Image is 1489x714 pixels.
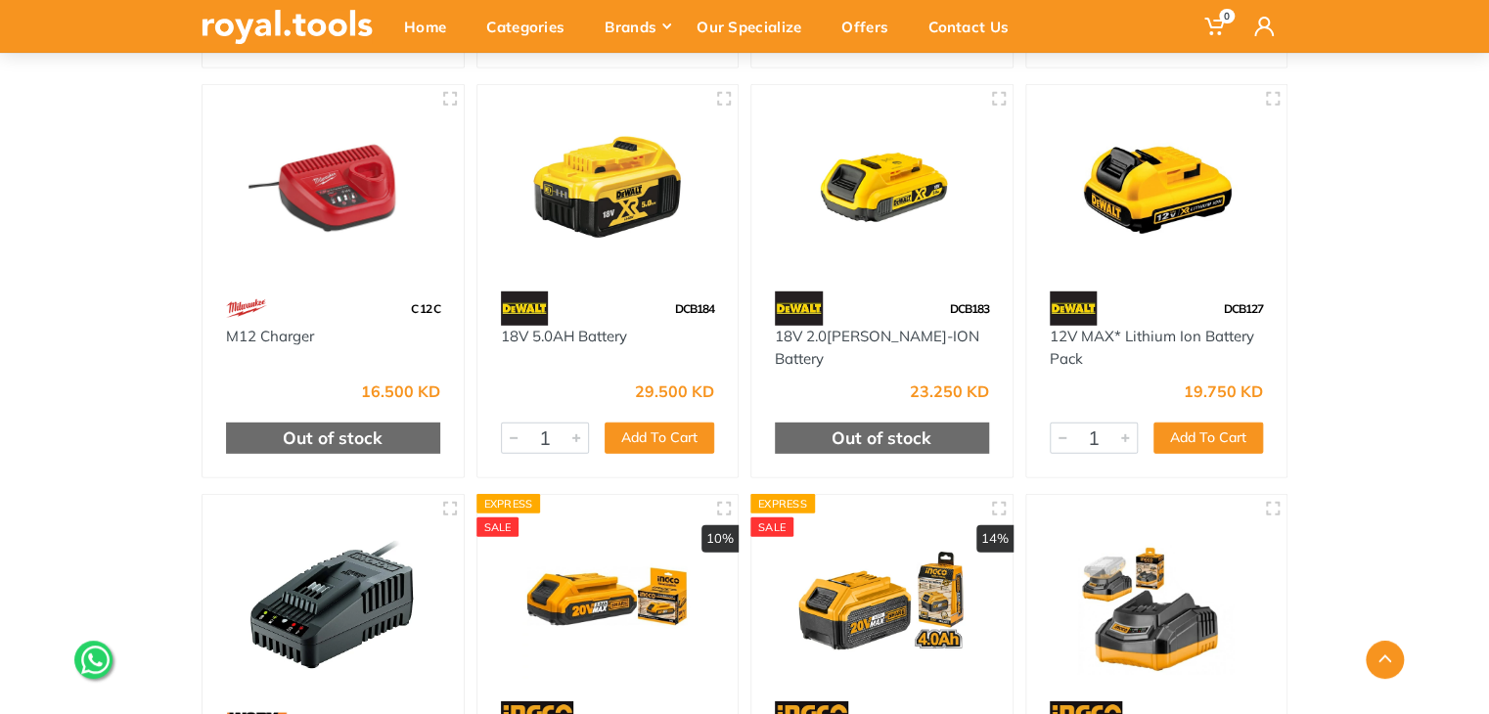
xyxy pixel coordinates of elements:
div: 19.750 KD [1184,383,1263,399]
img: Royal Tools - 18V 2.0AH LI-ION Battery [769,103,995,272]
img: Royal Tools - 20V Charger [220,513,446,682]
div: Offers [828,6,915,47]
span: DCB184 [675,301,714,316]
img: 45.webp [775,291,823,326]
div: 10% [701,525,739,553]
img: 45.webp [501,291,549,326]
div: 23.250 KD [910,383,989,399]
span: C 12 C [411,301,440,316]
div: Out of stock [226,423,440,454]
img: Royal Tools - M12 Charger [220,103,446,272]
div: Out of stock [775,423,989,454]
img: Royal Tools - 20V battery pack 4.0Ah [769,513,995,682]
button: Add To Cart [1153,423,1263,454]
div: Our Specialize [683,6,828,47]
span: DCB127 [1224,301,1263,316]
img: Royal Tools - 12V MAX* Lithium Ion Battery Pack [1044,103,1270,272]
img: 68.webp [226,291,267,326]
div: Express [750,494,815,513]
div: Express [476,494,541,513]
img: Royal Tools - 20V Fast Intelligent Charger [1044,513,1270,682]
div: 29.500 KD [635,383,714,399]
img: 45.webp [1050,291,1098,326]
span: 0 [1219,9,1235,23]
img: Royal Tools - 20V battery pack 2.0Ah [495,513,721,682]
div: Categories [473,6,591,47]
div: SALE [750,517,793,537]
button: Add To Cart [605,423,714,454]
div: 14% [976,525,1014,553]
a: 18V 2.0[PERSON_NAME]-ION Battery [775,327,979,368]
div: Home [390,6,473,47]
div: 16.500 KD [361,383,440,399]
a: 12V MAX* Lithium Ion Battery Pack [1050,327,1254,368]
img: Royal Tools - 18V 5.0AH Battery [495,103,721,272]
img: royal.tools Logo [202,10,373,44]
a: M12 Charger [226,327,314,345]
span: DCB183 [950,301,989,316]
div: Contact Us [915,6,1035,47]
div: SALE [476,517,519,537]
a: 18V 5.0AH Battery [501,327,627,345]
div: Brands [591,6,683,47]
